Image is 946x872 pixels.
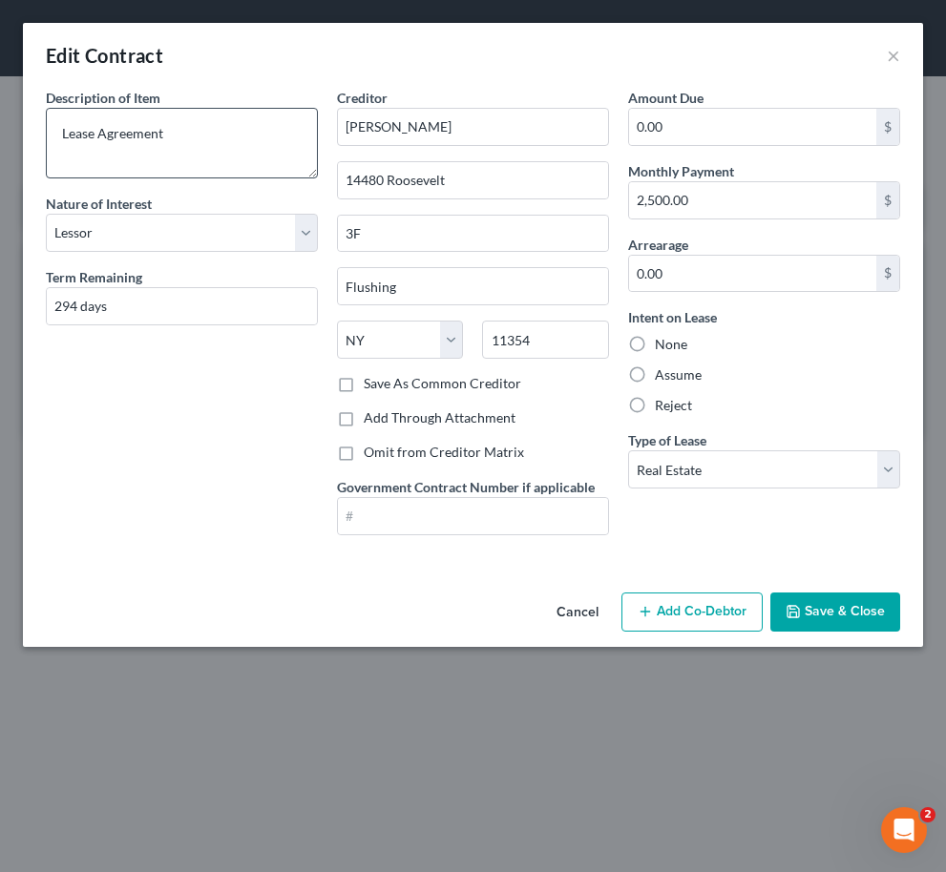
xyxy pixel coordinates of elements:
[541,594,614,633] button: Cancel
[628,307,717,327] label: Intent on Lease
[628,235,688,255] label: Arrearage
[46,194,152,214] label: Nature of Interest
[655,396,692,415] label: Reject
[46,90,160,106] span: Description of Item
[46,42,163,69] div: Edit Contract
[887,44,900,67] button: ×
[881,807,927,853] iframe: Intercom live chat
[47,288,317,324] input: --
[364,408,515,427] label: Add Through Attachment
[338,216,608,252] input: Apt, Suite, etc...
[338,268,608,304] input: Enter city...
[629,109,876,145] input: 0.00
[337,477,595,497] label: Government Contract Number if applicable
[876,256,899,292] div: $
[364,374,521,393] label: Save As Common Creditor
[629,182,876,218] input: 0.00
[337,90,388,106] span: Creditor
[628,161,734,181] label: Monthly Payment
[621,592,763,633] button: Add Co-Debtor
[655,365,702,384] label: Assume
[920,807,935,822] span: 2
[628,88,704,108] label: Amount Due
[876,182,899,218] div: $
[364,443,524,462] label: Omit from Creditor Matrix
[628,432,706,448] span: Type of Lease
[338,498,608,534] input: #
[338,162,608,198] input: Enter address...
[770,592,900,633] button: Save & Close
[629,256,876,292] input: 0.00
[46,267,142,287] label: Term Remaining
[337,108,609,146] input: Search creditor by name...
[482,321,608,359] input: Enter zip..
[876,109,899,145] div: $
[655,335,687,354] label: None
